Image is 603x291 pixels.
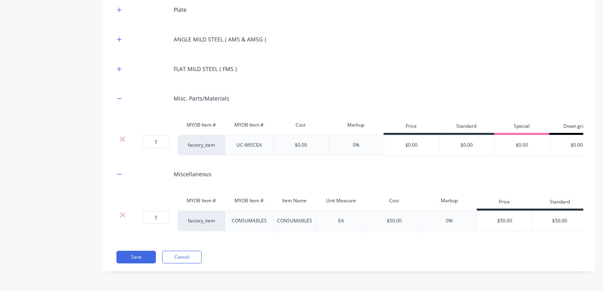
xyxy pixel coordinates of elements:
[273,193,316,209] div: Item Name
[494,119,549,135] div: Special
[225,117,273,133] div: MYOB Item #
[174,170,212,178] div: Miscellaneous
[142,135,169,148] input: ?
[178,117,225,133] div: MYOB Item #
[328,117,384,133] div: Markup
[387,217,402,224] div: $50.00
[477,195,532,211] div: Price
[322,216,361,226] div: EA
[477,211,532,231] div: $50.00
[532,195,587,211] div: Standard
[439,119,494,135] div: Standard
[295,142,307,149] div: $0.00
[532,211,587,231] div: $50.00
[142,211,169,224] input: ?
[178,193,225,209] div: MYOB Item #
[271,216,318,226] div: CONSUMABLES
[229,140,269,150] div: UC-MISCEA
[225,193,273,209] div: MYOB Item #
[494,135,549,155] div: $0.00
[178,135,225,155] div: factory_item
[162,251,202,263] button: Cancel
[174,35,266,43] div: ANGLE MILD STEEL ( AMS & AMSG )
[446,217,453,224] div: 0%
[366,193,421,209] div: Cost
[353,142,360,149] div: 0%
[384,135,439,155] div: $0.00
[174,65,237,73] div: FLAT MILD STEEL ( FMS )
[174,94,229,103] div: Misc. Parts/Materials
[421,193,477,209] div: Markup
[316,193,366,209] div: Unit Measure
[384,119,439,135] div: Price
[273,117,328,133] div: Cost
[225,216,273,226] div: CONSUMABLES
[174,6,187,14] div: Plate
[116,251,156,263] button: Save
[439,135,494,155] div: $0.00
[178,211,225,231] div: factory_item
